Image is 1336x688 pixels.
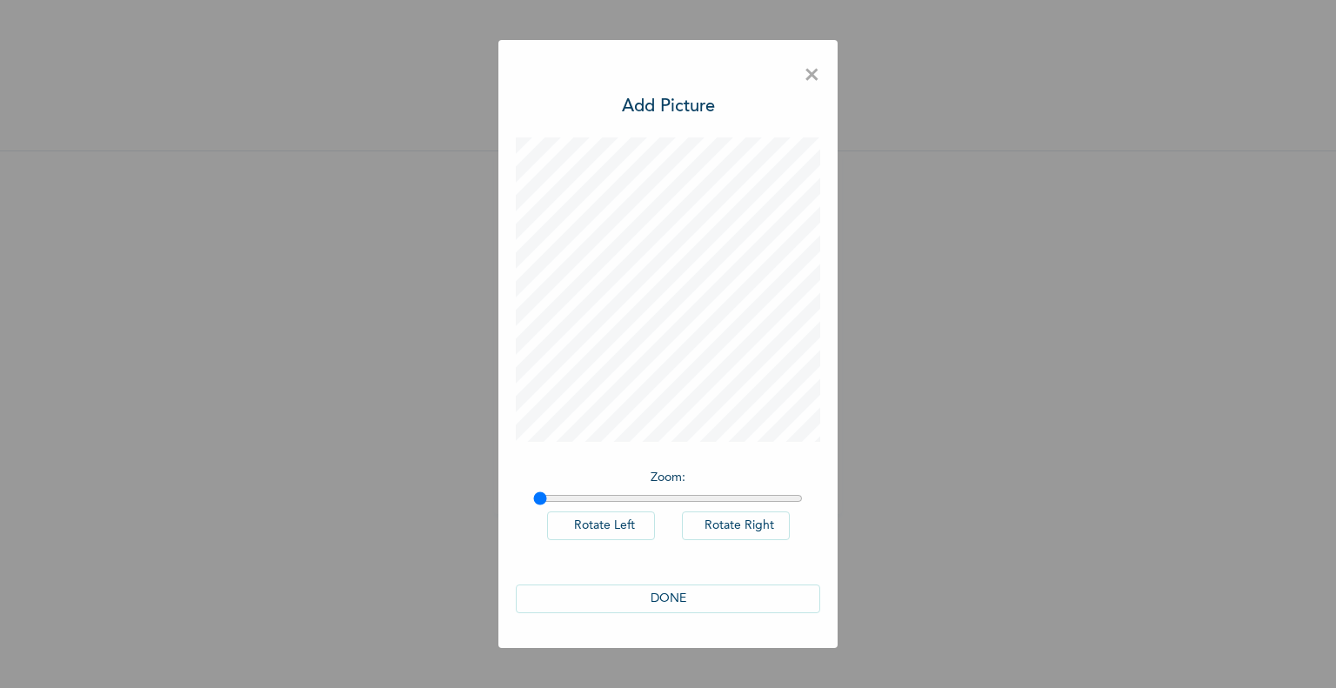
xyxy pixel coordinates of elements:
[516,584,820,613] button: DONE
[622,94,715,120] h3: Add Picture
[547,511,655,540] button: Rotate Left
[533,469,803,487] p: Zoom :
[511,319,825,390] span: Please add a recent Passport Photograph
[804,57,820,94] span: ×
[682,511,790,540] button: Rotate Right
